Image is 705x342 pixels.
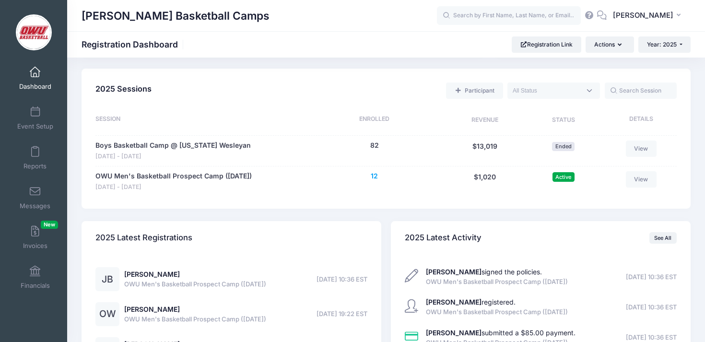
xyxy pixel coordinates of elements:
[552,142,575,151] span: Ended
[124,280,266,289] span: OWU Men's Basketball Prospect Camp ([DATE])
[95,141,251,151] a: Boys Basketball Camp @ [US_STATE] Wesleyan
[426,298,516,306] a: [PERSON_NAME]registered.
[426,329,576,337] a: [PERSON_NAME]submitted a $85.00 payment.
[370,141,379,151] button: 82
[552,172,575,181] span: Active
[95,302,119,326] div: OW
[95,152,251,161] span: [DATE] - [DATE]
[124,315,266,324] span: OWU Men's Basketball Prospect Camp ([DATE])
[446,83,503,99] a: Add a new manual registration
[95,224,192,252] h4: 2025 Latest Registrations
[444,141,526,161] div: $13,019
[444,171,526,192] div: $1,020
[19,83,51,91] span: Dashboard
[317,275,367,284] span: [DATE] 10:36 EST
[444,115,526,126] div: Revenue
[12,221,58,254] a: InvoicesNew
[405,224,482,252] h4: 2025 Latest Activity
[426,307,568,317] span: OWU Men's Basketball Prospect Camp ([DATE])
[95,183,252,192] span: [DATE] - [DATE]
[23,242,47,250] span: Invoices
[21,282,50,290] span: Financials
[41,221,58,229] span: New
[124,270,180,278] a: [PERSON_NAME]
[371,171,378,181] button: 12
[626,303,677,312] span: [DATE] 10:36 EST
[12,260,58,294] a: Financials
[95,115,305,126] div: Session
[95,267,119,291] div: JB
[124,305,180,313] a: [PERSON_NAME]
[426,277,568,287] span: OWU Men's Basketball Prospect Camp ([DATE])
[12,61,58,95] a: Dashboard
[605,83,677,99] input: Search Session
[626,171,657,188] a: View
[426,329,482,337] strong: [PERSON_NAME]
[20,202,50,210] span: Messages
[626,272,677,282] span: [DATE] 10:36 EST
[647,41,677,48] span: Year: 2025
[638,36,691,53] button: Year: 2025
[95,276,119,284] a: JB
[16,14,52,50] img: David Vogel Basketball Camps
[626,141,657,157] a: View
[95,171,252,181] a: OWU Men's Basketball Prospect Camp ([DATE])
[426,268,482,276] strong: [PERSON_NAME]
[649,232,677,244] a: See All
[95,84,152,94] span: 2025 Sessions
[17,122,53,130] span: Event Setup
[437,6,581,25] input: Search by First Name, Last Name, or Email...
[607,5,691,27] button: [PERSON_NAME]
[317,309,367,319] span: [DATE] 19:22 EST
[12,141,58,175] a: Reports
[95,310,119,318] a: OW
[23,162,47,170] span: Reports
[82,5,270,27] h1: [PERSON_NAME] Basketball Camps
[513,86,581,95] textarea: Search
[512,36,581,53] a: Registration Link
[426,268,542,276] a: [PERSON_NAME]signed the policies.
[586,36,634,53] button: Actions
[305,115,444,126] div: Enrolled
[12,181,58,214] a: Messages
[601,115,676,126] div: Details
[613,10,673,21] span: [PERSON_NAME]
[426,298,482,306] strong: [PERSON_NAME]
[526,115,601,126] div: Status
[12,101,58,135] a: Event Setup
[82,39,186,49] h1: Registration Dashboard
